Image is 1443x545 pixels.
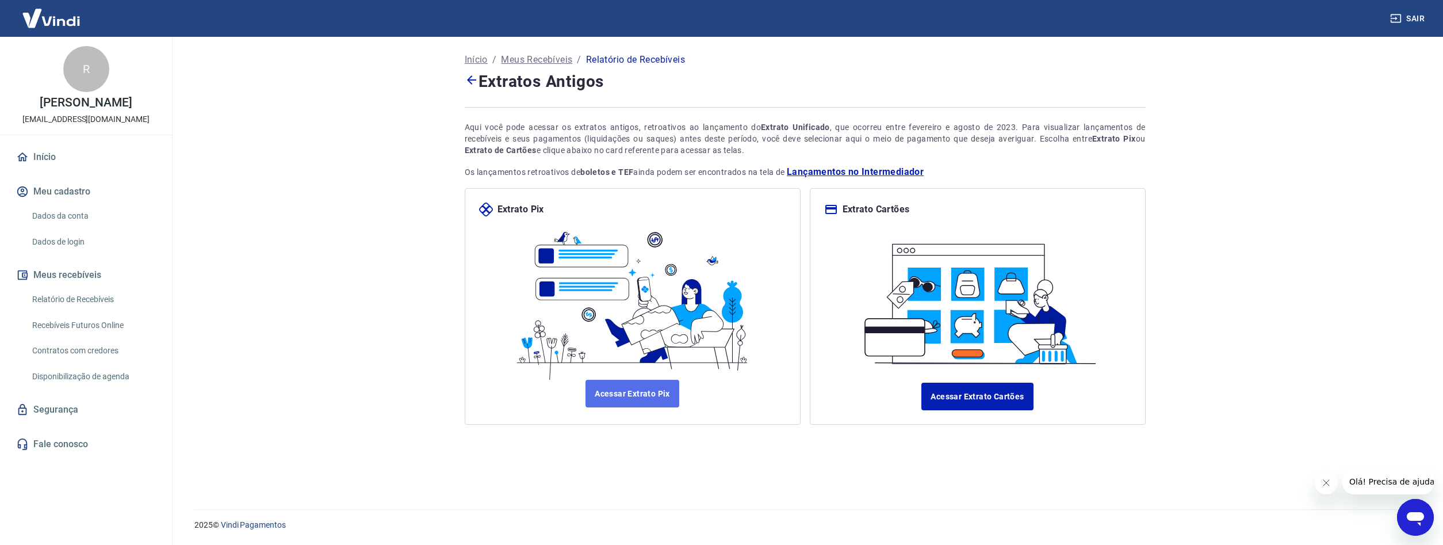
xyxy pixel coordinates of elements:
p: / [492,53,496,67]
p: 2025 © [194,519,1415,531]
p: / [577,53,581,67]
p: [EMAIL_ADDRESS][DOMAIN_NAME] [22,113,150,125]
p: Extrato Cartões [843,203,910,216]
strong: boletos e TEF [580,167,633,177]
a: Meus Recebíveis [501,53,572,67]
p: Os lançamentos retroativos de ainda podem ser encontrados na tela de [465,165,1146,179]
a: Dados de login [28,230,158,254]
span: Olá! Precisa de ajuda? [7,8,97,17]
button: Meu cadastro [14,179,158,204]
a: Acessar Extrato Cartões [921,383,1033,410]
strong: Extrato Pix [1092,134,1136,143]
a: Vindi Pagamentos [221,520,286,529]
strong: Extrato de Cartões [465,146,537,155]
div: Aqui você pode acessar os extratos antigos, retroativos ao lançamento do , que ocorreu entre feve... [465,121,1146,156]
a: Recebíveis Futuros Online [28,314,158,337]
a: Segurança [14,397,158,422]
iframe: Mensagem da empresa [1342,469,1434,494]
a: Fale conosco [14,432,158,457]
img: ilustracard.1447bf24807628a904eb562bb34ea6f9.svg [855,230,1100,369]
a: Relatório de Recebíveis [28,288,158,311]
strong: Extrato Unificado [761,123,830,132]
p: [PERSON_NAME] [40,97,132,109]
a: Contratos com credores [28,339,158,363]
a: Disponibilização de agenda [28,365,158,388]
a: Início [14,144,158,170]
a: Acessar Extrato Pix [585,380,679,407]
p: Relatório de Recebíveis [586,53,685,67]
a: Lançamentos no Intermediador [787,165,924,179]
img: Vindi [14,1,89,36]
iframe: Fechar mensagem [1315,471,1338,494]
button: Meus recebíveis [14,262,158,288]
iframe: Botão para abrir a janela de mensagens [1397,499,1434,536]
p: Extrato Pix [497,203,544,216]
h4: Extratos Antigos [465,69,1146,93]
a: Início [465,53,488,67]
a: Dados da conta [28,204,158,228]
button: Sair [1388,8,1429,29]
div: R [63,46,109,92]
img: ilustrapix.38d2ed8fdf785898d64e9b5bf3a9451d.svg [510,216,755,380]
